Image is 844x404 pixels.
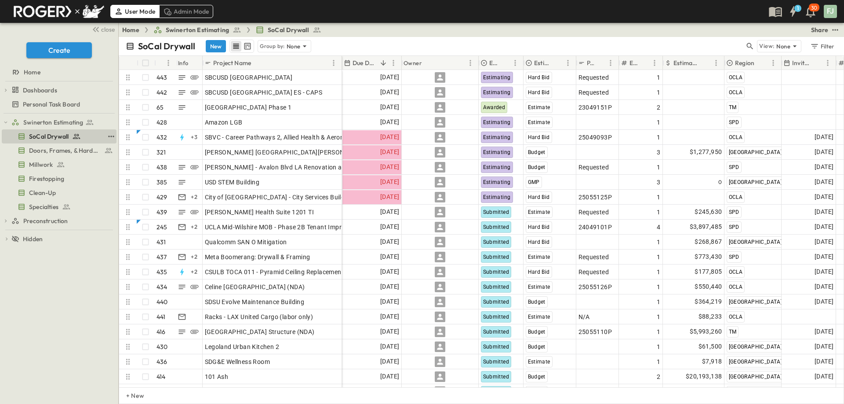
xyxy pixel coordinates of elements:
span: [DATE] [815,192,833,202]
p: Invite Date [792,59,811,67]
span: Estimating [483,119,511,125]
span: Firestopping [29,174,64,183]
span: Racks - LAX United Cargo (labor only) [205,312,313,321]
span: [DATE] [815,237,833,247]
span: [GEOGRAPHIC_DATA] [729,344,782,350]
span: 23049151P [578,103,612,112]
span: [GEOGRAPHIC_DATA] [729,374,782,380]
span: $804,216 [695,386,722,397]
span: [DATE] [380,252,399,262]
span: Budget [528,374,546,380]
div: Share [811,26,828,34]
span: $7,918 [702,356,722,367]
span: $773,430 [695,252,722,262]
p: 433 [156,387,167,396]
span: [DATE] [380,386,399,397]
span: Submitted [483,209,509,215]
p: 438 [156,163,167,172]
button: Menu [388,58,399,68]
div: FJ [824,5,837,18]
span: SPD [729,254,739,260]
p: 435 [156,268,167,276]
span: Preconstruction [23,217,68,225]
span: [GEOGRAPHIC_DATA] [729,359,782,365]
span: Requested [578,163,609,172]
span: [DATE] [815,327,833,337]
span: 1 [657,118,660,127]
button: FJ [823,4,838,19]
a: Personal Task Board [2,98,115,110]
span: Estimate [528,314,550,320]
span: 25055110P [578,327,612,336]
span: Dashboards [23,86,57,95]
p: P-Code [587,59,594,67]
span: Submitted [483,284,509,290]
span: Budget [528,164,546,170]
span: [DATE] [380,237,399,247]
span: Hard Bid [528,89,550,95]
span: $20,193,138 [686,371,722,382]
p: None [287,42,301,51]
p: Estimate Round [629,59,638,67]
span: [DATE] [815,177,833,187]
button: Sort [640,58,649,68]
a: Firestopping [2,173,115,185]
span: Celine [GEOGRAPHIC_DATA] (NDA) [205,283,305,291]
span: [DATE] [815,282,833,292]
span: [DATE] [380,342,399,352]
div: Filter [810,41,835,51]
a: Swinerton Estimating [153,26,241,34]
button: Menu [563,58,573,68]
button: Menu [768,58,779,68]
span: Budget [528,344,546,350]
p: Due Date [353,59,377,67]
p: Estimate Status [489,59,498,67]
span: SPD [729,119,739,125]
div: Preconstructiontest [2,214,116,228]
button: Menu [328,58,339,68]
span: Submitted [483,329,509,335]
span: Hard Bid [528,74,550,81]
span: Personal Task Board [23,100,80,109]
div: + 2 [189,222,200,232]
button: Create [26,42,92,58]
p: 439 [156,208,167,217]
p: 30 [811,4,817,11]
span: [DATE] [380,102,399,112]
p: 443 [156,73,167,82]
span: Requested [578,88,609,97]
div: Owner [404,51,422,75]
span: Swinerton Estimating [166,26,229,34]
a: Millwork [2,158,115,171]
span: Estimating [483,194,511,200]
span: USD STEM Building [205,178,260,187]
p: None [776,42,790,51]
span: Swinerton Estimating [23,118,83,127]
span: Submitted [483,299,509,305]
button: Sort [813,58,822,68]
span: [DATE] [380,147,399,157]
div: Millworktest [2,158,116,172]
span: Meta Boomerang: Drywall & Framing [205,253,310,261]
p: 414 [156,372,166,381]
span: GMP [528,179,540,185]
p: SoCal Drywall [138,40,195,52]
span: Submitted [483,344,509,350]
span: Estimate [528,209,550,215]
span: 1 [657,342,660,351]
span: [GEOGRAPHIC_DATA] [729,239,782,245]
a: Home [122,26,139,34]
div: + 2 [189,192,200,202]
button: Sort [500,58,510,68]
a: Preconstruction [11,215,115,227]
a: Clean-Up [2,187,115,199]
span: Estimating [483,149,511,155]
p: 440 [156,297,168,306]
span: OCLA [729,134,743,140]
span: [DATE] [380,192,399,202]
span: Hard Bid [528,224,550,230]
button: New [206,40,226,52]
span: 1 [657,312,660,321]
span: Millwork [29,160,53,169]
div: 0 [663,175,724,189]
